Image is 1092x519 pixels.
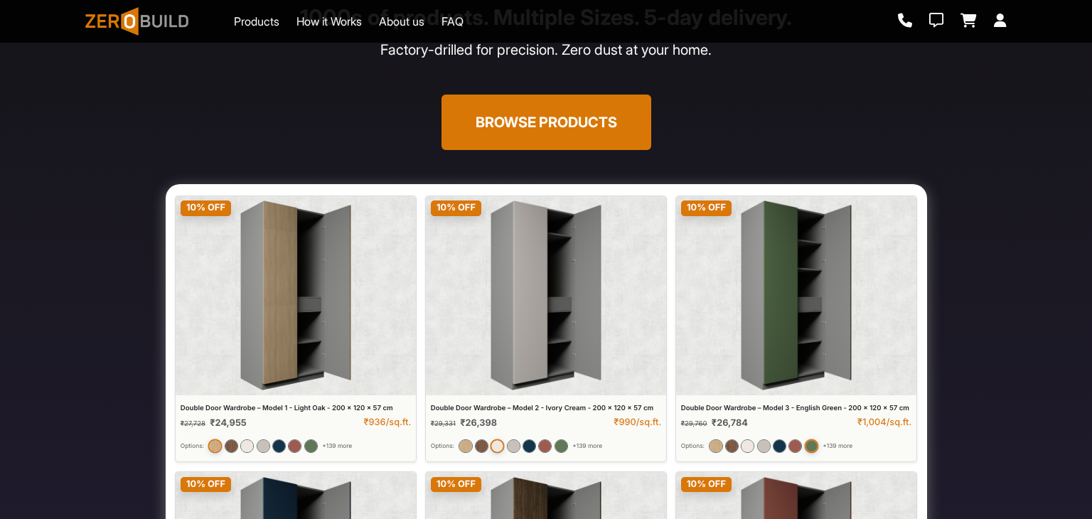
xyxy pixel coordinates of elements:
[296,13,362,30] a: How it Works
[441,13,464,30] a: FAQ
[994,14,1007,29] a: Login
[379,13,424,30] a: About us
[85,7,188,36] img: ZeroBuild logo
[234,13,279,30] a: Products
[441,95,651,150] button: Browse Products
[94,39,998,60] p: Factory-drilled for precision. Zero dust at your home.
